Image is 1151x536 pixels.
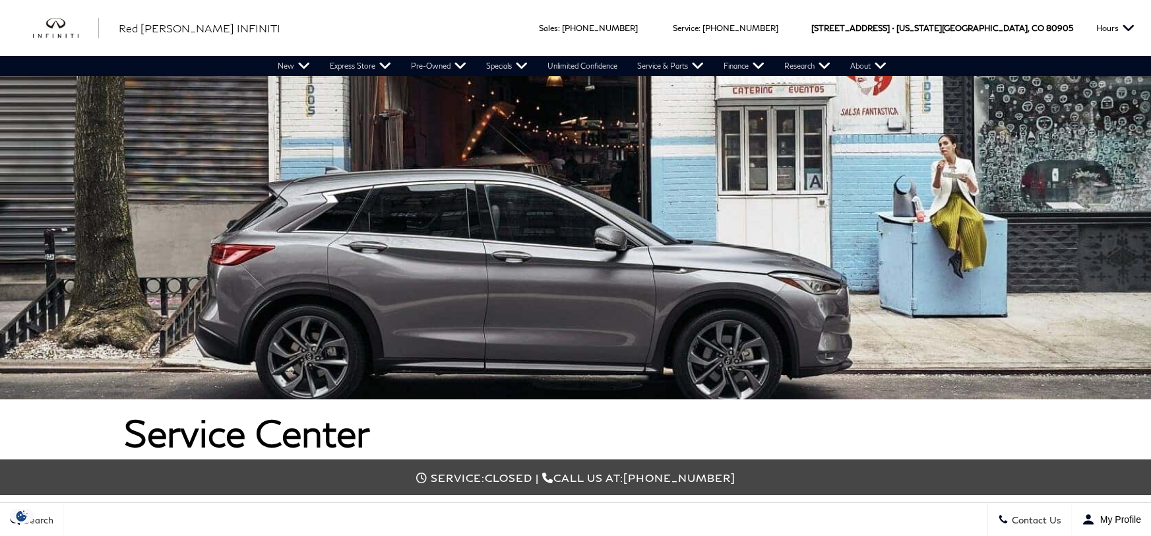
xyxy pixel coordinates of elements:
button: Open user profile menu [1072,503,1151,536]
a: infiniti [33,18,99,39]
a: New [268,56,320,76]
a: [PHONE_NUMBER] [562,23,638,33]
div: Call us at: [124,471,1028,484]
span: Red [PERSON_NAME] INFINITI [119,22,280,34]
span: Closed [485,471,532,484]
img: INFINITI [33,18,99,39]
nav: Main Navigation [268,56,896,76]
a: Finance [714,56,774,76]
span: | [536,471,539,484]
span: : [699,23,700,33]
a: Service & Parts [627,56,714,76]
a: [STREET_ADDRESS] • [US_STATE][GEOGRAPHIC_DATA], CO 80905 [811,23,1073,33]
span: [PHONE_NUMBER] [623,471,735,484]
h1: Service Center [124,413,1028,453]
a: Pre-Owned [401,56,476,76]
a: About [840,56,896,76]
span: Service [673,23,699,33]
span: Sales [539,23,558,33]
a: Red [PERSON_NAME] INFINITI [119,20,280,36]
a: Unlimited Confidence [538,56,627,76]
span: Contact Us [1009,514,1061,525]
a: Research [774,56,840,76]
span: My Profile [1095,514,1141,525]
section: Click to Open Cookie Consent Modal [7,509,37,523]
img: Opt-Out Icon [7,509,37,523]
span: : [558,23,560,33]
a: Express Store [320,56,401,76]
a: Specials [476,56,538,76]
a: [PHONE_NUMBER] [702,23,778,33]
span: Search [20,514,53,525]
span: Service: [431,471,485,484]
